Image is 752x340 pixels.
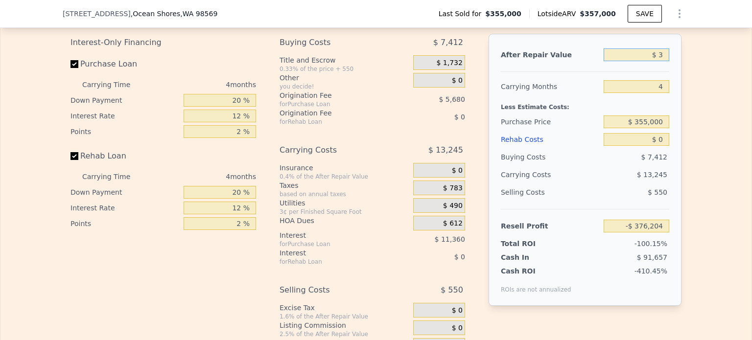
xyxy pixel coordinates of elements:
span: $ 13,245 [428,141,463,159]
span: $355,000 [485,9,521,19]
span: $ 550 [441,281,463,299]
span: $ 11,360 [435,235,465,243]
div: 4 months [150,77,256,92]
div: Down Payment [70,184,180,200]
div: Total ROI [501,239,562,249]
div: Down Payment [70,92,180,108]
div: Cash In [501,252,562,262]
div: HOA Dues [280,216,409,226]
div: Purchase Price [501,113,600,131]
div: you decide! [280,83,409,91]
div: Interest [280,248,389,258]
div: Points [70,216,180,231]
div: Interest Rate [70,200,180,216]
div: 3¢ per Finished Square Foot [280,208,409,216]
div: 4 months [150,169,256,184]
span: , Ocean Shores [131,9,217,19]
div: Interest-Only Financing [70,34,256,51]
span: $ 5,680 [439,95,465,103]
span: $ 0 [452,324,463,333]
span: , WA 98569 [180,10,217,18]
span: $357,000 [580,10,616,18]
span: $ 91,657 [637,253,667,261]
div: Title and Escrow [280,55,409,65]
div: Interest Rate [70,108,180,124]
span: Last Sold for [439,9,486,19]
span: $ 1,732 [436,59,462,68]
span: Lotside ARV [538,9,580,19]
div: After Repair Value [501,46,600,64]
label: Purchase Loan [70,55,180,73]
div: for Rehab Loan [280,118,389,126]
div: 2.5% of the After Repair Value [280,330,409,338]
div: Carrying Time [82,77,146,92]
span: $ 550 [648,188,667,196]
span: $ 0 [454,113,465,121]
span: [STREET_ADDRESS] [63,9,131,19]
div: Carrying Months [501,78,600,95]
div: Cash ROI [501,266,571,276]
span: $ 612 [443,219,463,228]
div: Rehab Costs [501,131,600,148]
input: Rehab Loan [70,152,78,160]
div: Points [70,124,180,139]
div: 1.6% of the After Repair Value [280,313,409,320]
div: Origination Fee [280,91,389,100]
div: for Purchase Loan [280,240,389,248]
div: Interest [280,230,389,240]
div: Carrying Time [82,169,146,184]
label: Rehab Loan [70,147,180,165]
div: Selling Costs [280,281,389,299]
span: $ 0 [452,306,463,315]
div: ROIs are not annualized [501,276,571,294]
button: Show Options [670,4,689,23]
div: Resell Profit [501,217,600,235]
div: Taxes [280,181,409,190]
span: $ 783 [443,184,463,193]
div: Insurance [280,163,409,173]
div: for Rehab Loan [280,258,389,266]
span: $ 13,245 [637,171,667,179]
div: Selling Costs [501,183,600,201]
div: Buying Costs [280,34,389,51]
div: based on annual taxes [280,190,409,198]
div: Less Estimate Costs: [501,95,669,113]
button: SAVE [628,5,662,23]
div: Excise Tax [280,303,409,313]
div: Buying Costs [501,148,600,166]
span: $ 490 [443,202,463,210]
span: -100.15% [634,240,667,248]
div: Other [280,73,409,83]
span: -410.45% [634,267,667,275]
span: $ 0 [452,76,463,85]
span: $ 7,412 [641,153,667,161]
div: Carrying Costs [280,141,389,159]
span: $ 0 [452,166,463,175]
div: for Purchase Loan [280,100,389,108]
div: Utilities [280,198,409,208]
div: 0.4% of the After Repair Value [280,173,409,181]
span: $ 7,412 [433,34,463,51]
div: Carrying Costs [501,166,562,183]
div: 0.33% of the price + 550 [280,65,409,73]
div: Origination Fee [280,108,389,118]
div: Listing Commission [280,320,409,330]
input: Purchase Loan [70,60,78,68]
span: $ 0 [454,253,465,261]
